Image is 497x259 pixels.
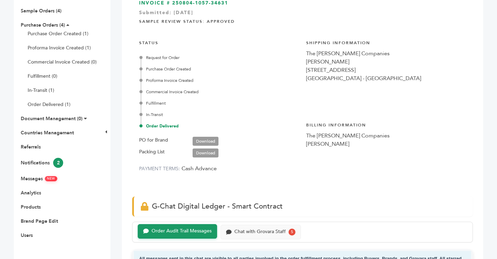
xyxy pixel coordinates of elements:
[139,165,180,172] label: PAYMENT TERMS:
[21,218,58,224] a: Brand Page Edit
[21,115,82,122] a: Document Management (0)
[139,136,168,144] label: PO for Brand
[306,74,466,83] div: [GEOGRAPHIC_DATA] - [GEOGRAPHIC_DATA]
[306,58,466,66] div: [PERSON_NAME]
[306,132,466,140] div: The [PERSON_NAME] Companies
[28,45,91,51] a: Proforma Invoice Created (1)
[21,204,41,210] a: Products
[141,66,299,72] div: Purchase Order Created
[141,89,299,95] div: Commercial Invoice Created
[306,117,466,132] h4: Billing Information
[141,123,299,129] div: Order Delivered
[21,232,33,239] a: Users
[152,228,212,234] div: Order Audit Trail Messages
[141,100,299,106] div: Fulfillment
[182,165,217,172] span: Cash Advance
[193,148,218,157] a: Download
[53,158,63,168] span: 2
[141,55,299,61] div: Request for Order
[28,101,70,108] a: Order Delivered (1)
[28,73,57,79] a: Fulfillment (0)
[21,160,63,166] a: Notifications2
[193,137,218,146] a: Download
[306,49,466,58] div: The [PERSON_NAME] Companies
[28,30,88,37] a: Purchase Order Created (1)
[21,175,57,182] a: MessagesNEW
[141,112,299,118] div: In-Transit
[234,229,286,235] div: Chat with Grovara Staff
[21,129,74,136] a: Countries Management
[21,190,41,196] a: Analytics
[152,201,283,211] span: G-Chat Digital Ledger - Smart Contract
[306,35,466,49] h4: Shipping Information
[289,229,295,236] div: 5
[28,59,97,65] a: Commercial Invoice Created (0)
[306,66,466,74] div: [STREET_ADDRESS]
[21,144,41,150] a: Referrals
[45,176,57,181] span: NEW
[21,22,65,28] a: Purchase Orders (4)
[139,35,299,49] h4: STATUS
[28,87,54,94] a: In-Transit (1)
[139,9,466,20] div: Submitted: [DATE]
[139,148,165,156] label: Packing List
[306,140,466,148] div: [PERSON_NAME]
[141,77,299,84] div: Proforma Invoice Created
[21,8,61,14] a: Sample Orders (4)
[139,13,466,28] h4: Sample Review Status: Approved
